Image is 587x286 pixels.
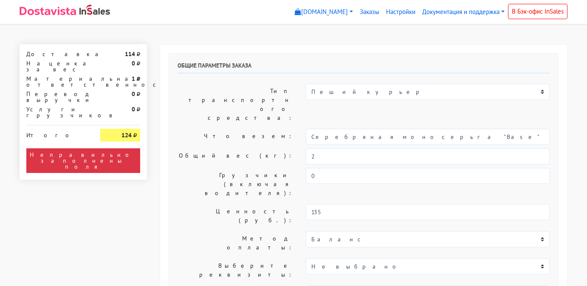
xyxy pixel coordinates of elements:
strong: 114 [125,50,135,58]
img: Dostavista - срочная курьерская служба доставки [20,7,76,15]
a: Документация и поддержка [419,4,508,20]
a: В Бэк-офис InSales [508,4,567,19]
div: Неправильно заполнены поля [26,148,140,173]
label: Выберите реквизиты: [171,258,299,282]
label: Что везем: [171,129,299,145]
div: Наценка за вес [20,60,94,72]
a: [DOMAIN_NAME] [291,4,356,20]
strong: 1 [132,75,135,82]
div: Доставка [20,51,94,57]
strong: 0 [132,59,135,67]
label: Грузчики (включая водителя): [171,168,299,201]
a: Настройки [383,4,419,20]
label: Метод оплаты: [171,231,299,255]
label: Ценность (руб.): [171,204,299,228]
div: Услуги грузчиков [20,106,94,118]
strong: 0 [132,105,135,113]
strong: 0 [132,90,135,98]
label: Тип транспортного средства: [171,84,299,125]
div: Материальная ответственность [20,76,94,88]
strong: 124 [121,131,132,139]
label: Общий вес (кг): [171,148,299,164]
a: Заказы [356,4,383,20]
div: Итого [26,129,87,138]
div: Перевод выручки [20,91,94,103]
img: InSales [79,5,110,15]
h6: Общие параметры заказа [178,62,550,74]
